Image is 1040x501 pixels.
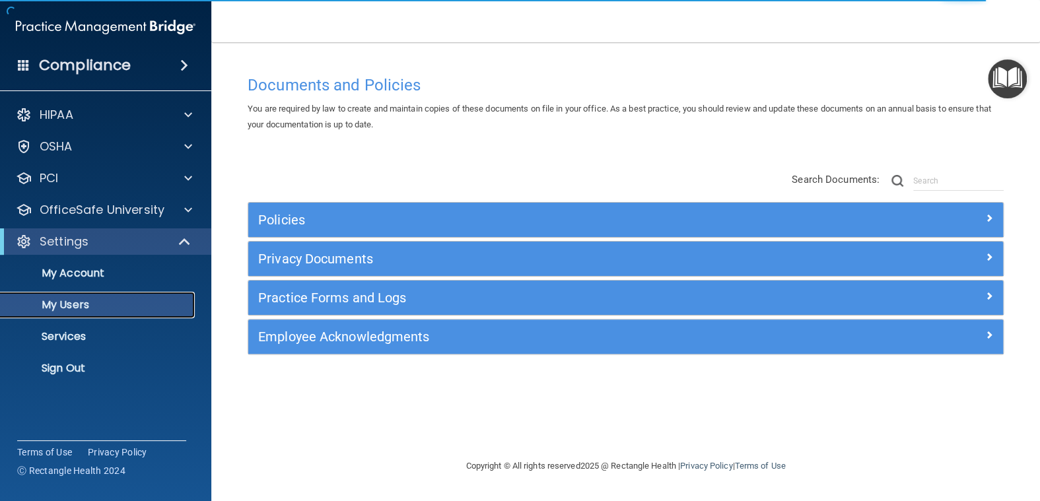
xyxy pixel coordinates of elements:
[16,139,192,154] a: OSHA
[913,171,1004,191] input: Search
[258,290,804,305] h5: Practice Forms and Logs
[16,202,192,218] a: OfficeSafe University
[988,59,1027,98] button: Open Resource Center
[17,446,72,459] a: Terms of Use
[680,461,732,471] a: Privacy Policy
[16,234,191,250] a: Settings
[258,213,804,227] h5: Policies
[258,287,993,308] a: Practice Forms and Logs
[40,202,164,218] p: OfficeSafe University
[39,56,131,75] h4: Compliance
[9,362,189,375] p: Sign Out
[9,267,189,280] p: My Account
[16,170,192,186] a: PCI
[258,329,804,344] h5: Employee Acknowledgments
[792,174,880,185] span: Search Documents:
[891,175,903,187] img: ic-search.3b580494.png
[248,77,1004,94] h4: Documents and Policies
[9,330,189,343] p: Services
[248,104,991,129] span: You are required by law to create and maintain copies of these documents on file in your office. ...
[258,248,993,269] a: Privacy Documents
[40,170,58,186] p: PCI
[88,446,147,459] a: Privacy Policy
[258,326,993,347] a: Employee Acknowledgments
[17,464,125,477] span: Ⓒ Rectangle Health 2024
[734,461,785,471] a: Terms of Use
[258,251,804,266] h5: Privacy Documents
[40,234,88,250] p: Settings
[16,107,192,123] a: HIPAA
[16,14,195,40] img: PMB logo
[258,209,993,230] a: Policies
[40,107,73,123] p: HIPAA
[40,139,73,154] p: OSHA
[9,298,189,312] p: My Users
[385,445,867,487] div: Copyright © All rights reserved 2025 @ Rectangle Health | |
